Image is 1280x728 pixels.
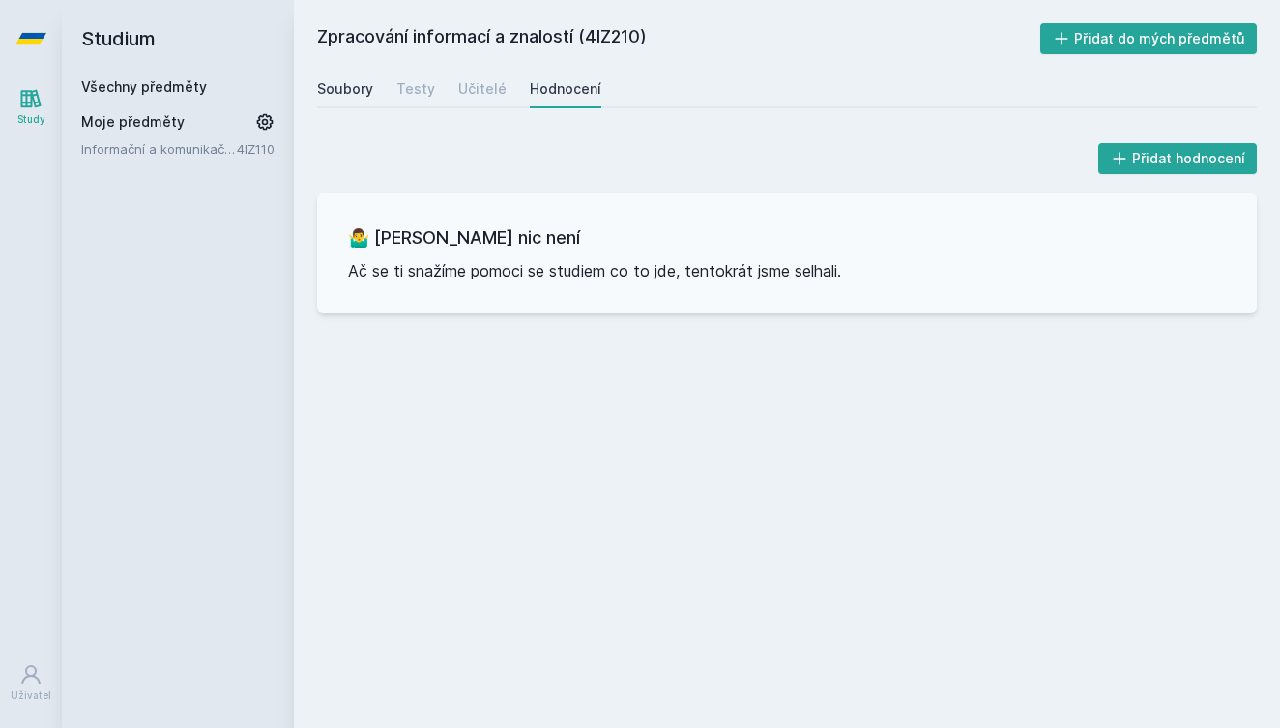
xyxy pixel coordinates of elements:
div: Soubory [317,79,373,99]
a: 4IZ110 [237,141,275,157]
a: Učitelé [458,70,507,108]
div: Učitelé [458,79,507,99]
div: Hodnocení [530,79,601,99]
h3: 🤷‍♂️ [PERSON_NAME] nic není [348,224,1226,251]
p: Ač se ti snažíme pomoci se studiem co to jde, tentokrát jsme selhali. [348,259,1226,282]
a: Study [4,77,58,136]
div: Uživatel [11,688,51,703]
a: Soubory [317,70,373,108]
a: Uživatel [4,654,58,713]
h2: Zpracování informací a znalostí (4IZ210) [317,23,1040,54]
span: Moje předměty [81,112,185,131]
button: Přidat hodnocení [1098,143,1258,174]
div: Testy [396,79,435,99]
a: Všechny předměty [81,78,207,95]
a: Hodnocení [530,70,601,108]
a: Testy [396,70,435,108]
a: Informační a komunikační technologie [81,139,237,159]
div: Study [17,112,45,127]
button: Přidat do mých předmětů [1040,23,1258,54]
